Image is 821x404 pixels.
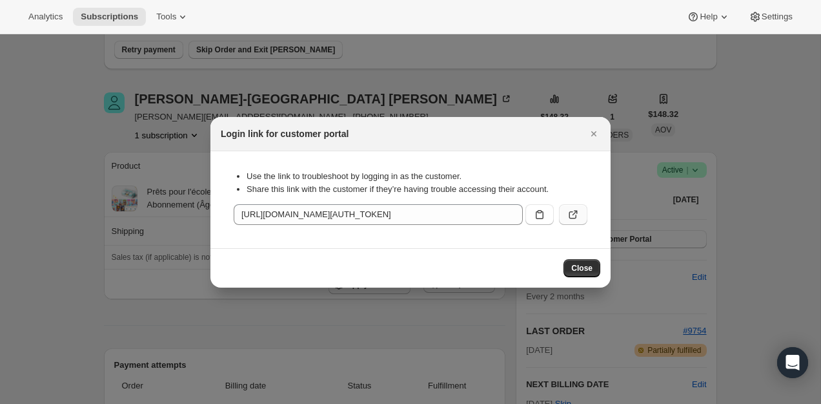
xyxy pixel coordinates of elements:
[148,8,197,26] button: Tools
[563,259,600,277] button: Close
[247,170,587,183] li: Use the link to troubleshoot by logging in as the customer.
[762,12,793,22] span: Settings
[156,12,176,22] span: Tools
[221,127,349,140] h2: Login link for customer portal
[28,12,63,22] span: Analytics
[679,8,738,26] button: Help
[73,8,146,26] button: Subscriptions
[21,8,70,26] button: Analytics
[741,8,800,26] button: Settings
[700,12,717,22] span: Help
[571,263,593,273] span: Close
[777,347,808,378] div: Open Intercom Messenger
[585,125,603,143] button: Close
[81,12,138,22] span: Subscriptions
[247,183,587,196] li: Share this link with the customer if they’re having trouble accessing their account.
